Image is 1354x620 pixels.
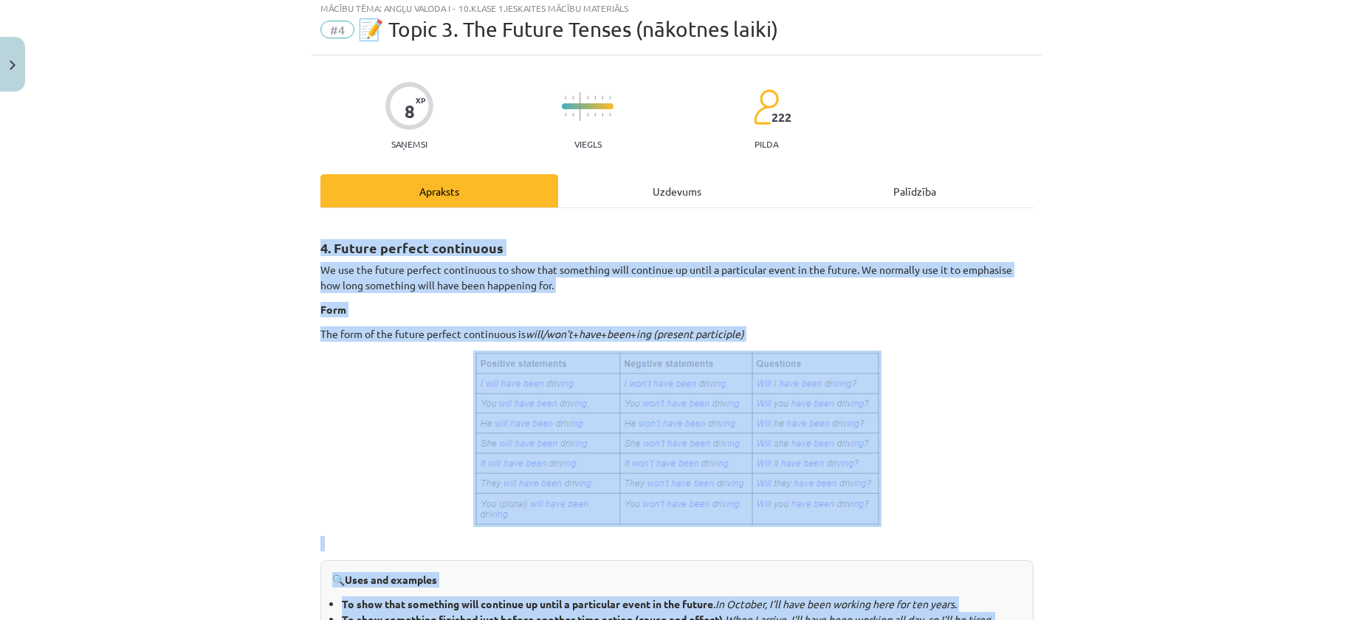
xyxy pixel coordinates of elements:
img: icon-short-line-57e1e144782c952c97e751825c79c345078a6d821885a25fce030b3d8c18986b.svg [602,113,603,117]
img: icon-close-lesson-0947bae3869378f0d4975bcd49f059093ad1ed9edebbc8119c70593378902aed.svg [10,61,16,70]
p: 🔍 [332,572,1022,588]
i: been [607,327,630,340]
b: To show that something will continue up until a particular event in the future [342,597,713,610]
p: The form of the future perfect continuous is + + + [320,326,1034,342]
img: icon-short-line-57e1e144782c952c97e751825c79c345078a6d821885a25fce030b3d8c18986b.svg [609,113,611,117]
span: 📝 Topic 3. The Future Tenses (nākotnes laiki) [358,17,778,41]
i: have [579,327,601,340]
p: Saņemsi [385,139,433,149]
img: icon-short-line-57e1e144782c952c97e751825c79c345078a6d821885a25fce030b3d8c18986b.svg [602,96,603,100]
li: . . [342,596,1022,612]
img: icon-short-line-57e1e144782c952c97e751825c79c345078a6d821885a25fce030b3d8c18986b.svg [587,96,588,100]
div: Uzdevums [558,174,796,207]
i: ing (present participle) [636,327,744,340]
div: 8 [405,101,415,122]
div: Mācību tēma: Angļu valoda i - 10.klase 1.ieskaites mācību materiāls [320,3,1034,13]
span: #4 [320,21,354,38]
img: icon-short-line-57e1e144782c952c97e751825c79c345078a6d821885a25fce030b3d8c18986b.svg [609,96,611,100]
p: We use the future perfect continuous to show that something will continue up until a particular e... [320,262,1034,293]
img: icon-short-line-57e1e144782c952c97e751825c79c345078a6d821885a25fce030b3d8c18986b.svg [572,96,574,100]
img: icon-long-line-d9ea69661e0d244f92f715978eff75569469978d946b2353a9bb055b3ed8787d.svg [580,92,581,121]
img: icon-short-line-57e1e144782c952c97e751825c79c345078a6d821885a25fce030b3d8c18986b.svg [594,96,596,100]
img: icon-short-line-57e1e144782c952c97e751825c79c345078a6d821885a25fce030b3d8c18986b.svg [572,113,574,117]
img: icon-short-line-57e1e144782c952c97e751825c79c345078a6d821885a25fce030b3d8c18986b.svg [565,113,566,117]
span: XP [416,96,425,104]
span: 222 [771,111,791,124]
p: Viegls [574,139,602,149]
img: students-c634bb4e5e11cddfef0936a35e636f08e4e9abd3cc4e673bd6f9a4125e45ecb1.svg [753,89,779,125]
img: icon-short-line-57e1e144782c952c97e751825c79c345078a6d821885a25fce030b3d8c18986b.svg [594,113,596,117]
div: Apraksts [320,174,558,207]
img: icon-short-line-57e1e144782c952c97e751825c79c345078a6d821885a25fce030b3d8c18986b.svg [587,113,588,117]
i: In October, I’ll have been working here for ten years [715,597,955,610]
strong: Form [320,303,346,316]
img: icon-short-line-57e1e144782c952c97e751825c79c345078a6d821885a25fce030b3d8c18986b.svg [565,96,566,100]
p: pilda [755,139,778,149]
i: will/won’t [526,327,573,340]
strong: Uses and examples [345,573,437,586]
strong: 4. Future perfect continuous [320,239,504,256]
div: Palīdzība [796,174,1034,207]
